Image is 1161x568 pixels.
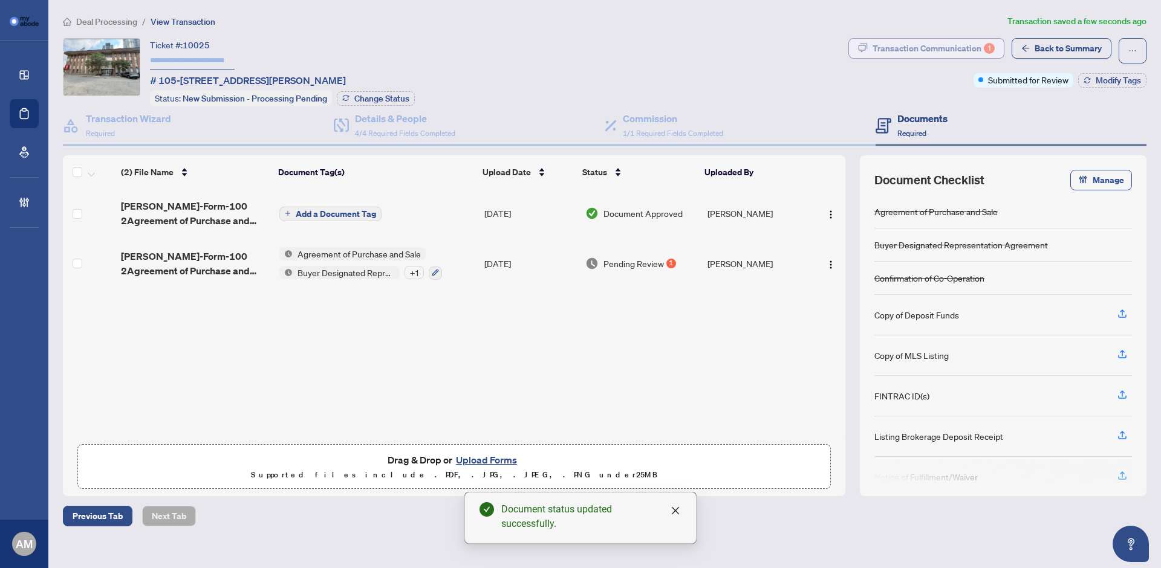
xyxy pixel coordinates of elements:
span: Submitted for Review [988,73,1068,86]
button: Logo [821,204,841,223]
span: Modify Tags [1096,76,1141,85]
div: + 1 [405,266,424,279]
span: Upload Date [483,166,531,179]
div: Ticket #: [150,38,210,52]
h4: Commission [623,111,723,126]
a: Close [669,504,682,517]
span: AM [16,535,33,552]
span: Document Checklist [874,172,984,189]
span: Manage [1093,170,1124,190]
span: plus [285,210,291,216]
h4: Details & People [355,111,455,126]
img: Document Status [585,207,599,220]
button: Add a Document Tag [279,205,382,221]
div: Copy of MLS Listing [874,349,949,362]
button: Previous Tab [63,506,132,526]
button: Add a Document Tag [279,207,382,221]
span: View Transaction [151,16,215,27]
h4: Documents [897,111,948,126]
div: 1 [666,259,676,268]
span: Required [86,129,115,138]
img: Logo [826,210,836,219]
td: [PERSON_NAME] [703,237,811,289]
div: Agreement of Purchase and Sale [874,205,998,218]
img: logo [10,17,39,26]
th: Status [577,155,700,189]
button: Change Status [337,91,415,106]
span: # 105-[STREET_ADDRESS][PERSON_NAME] [150,73,346,88]
span: New Submission - Processing Pending [183,93,327,104]
span: check-circle [480,502,494,517]
span: (2) File Name [121,166,174,179]
th: Document Tag(s) [273,155,477,189]
td: [DATE] [480,189,580,237]
button: Manage [1070,170,1132,190]
button: Back to Summary [1012,38,1111,59]
div: 1 [984,43,995,54]
span: Deal Processing [76,16,137,27]
th: Upload Date [478,155,578,189]
article: Transaction saved a few seconds ago [1007,15,1146,28]
span: 4/4 Required Fields Completed [355,129,455,138]
div: Status: [150,90,332,106]
span: Back to Summary [1035,39,1102,58]
img: Logo [826,260,836,269]
div: Confirmation of Co-Operation [874,271,984,285]
span: 1/1 Required Fields Completed [623,129,723,138]
img: Status Icon [279,247,293,260]
div: Copy of Deposit Funds [874,308,959,321]
span: Change Status [354,94,409,103]
button: Open asap [1113,526,1149,562]
div: Buyer Designated Representation Agreement [874,238,1048,251]
button: Status IconAgreement of Purchase and SaleStatus IconBuyer Designated Representation Agreement+1 [279,247,442,280]
button: Logo [821,254,841,273]
span: Required [897,129,926,138]
img: IMG-C12451701_1.jpg [63,39,140,95]
li: / [142,15,146,28]
p: Supported files include .PDF, .JPG, .JPEG, .PNG under 25 MB [85,468,823,482]
span: Status [582,166,607,179]
span: Agreement of Purchase and Sale [293,247,426,260]
img: Status Icon [279,266,293,279]
button: Transaction Communication1 [848,38,1004,59]
button: Upload Forms [452,452,521,468]
span: 10025 [183,40,210,51]
div: Document status updated successfully. [501,502,681,531]
div: Transaction Communication [873,39,995,58]
td: [PERSON_NAME] [703,189,811,237]
span: Document Approved [603,207,683,220]
span: Previous Tab [73,506,123,526]
span: Pending Review [603,257,664,270]
div: FINTRAC ID(s) [874,389,929,402]
button: Next Tab [142,506,196,526]
span: [PERSON_NAME]-Form-100 2Agreement of Purchase and Sale 2.pdf [121,249,270,278]
td: [DATE] [480,237,580,289]
div: Listing Brokerage Deposit Receipt [874,430,1003,443]
span: [PERSON_NAME]-Form-100 2Agreement of Purchase and Sale 2.pdf [121,199,270,228]
img: Document Status [585,257,599,270]
button: Modify Tags [1078,73,1146,88]
span: home [63,18,71,26]
span: arrow-left [1021,44,1030,53]
span: Buyer Designated Representation Agreement [293,266,400,279]
span: Drag & Drop or [388,452,521,468]
th: (2) File Name [116,155,274,189]
th: Uploaded By [700,155,807,189]
span: Drag & Drop orUpload FormsSupported files include .PDF, .JPG, .JPEG, .PNG under25MB [78,445,830,489]
span: close [671,506,680,515]
span: Add a Document Tag [296,210,376,218]
h4: Transaction Wizard [86,111,171,126]
span: ellipsis [1128,47,1137,55]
